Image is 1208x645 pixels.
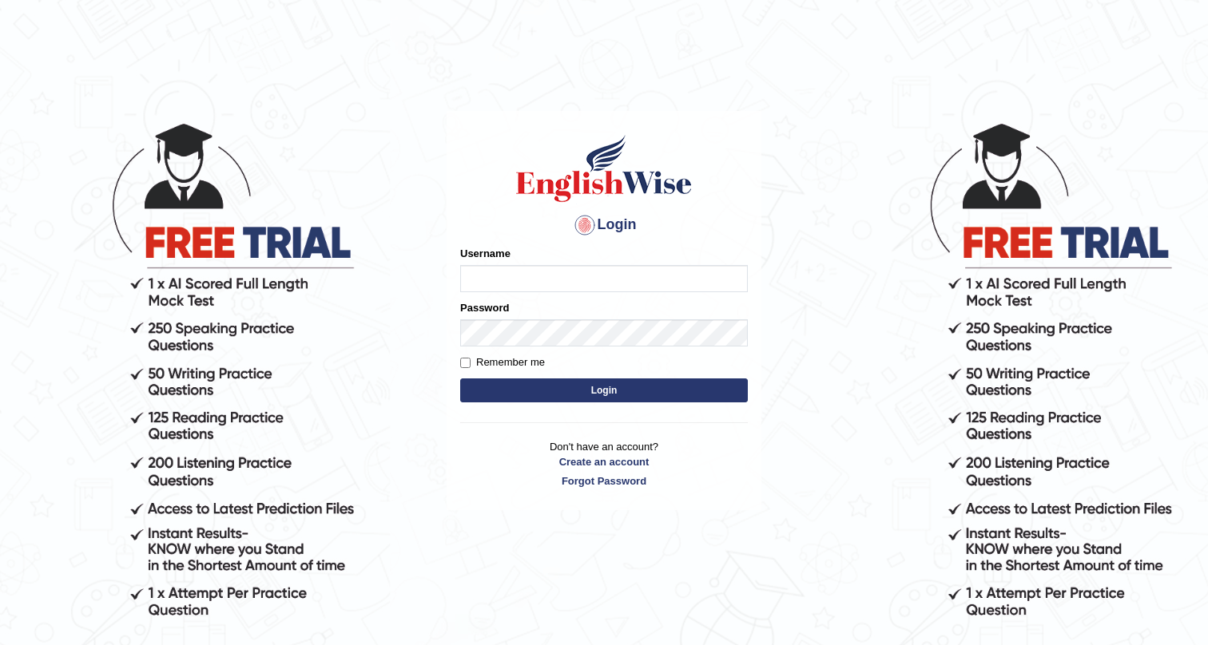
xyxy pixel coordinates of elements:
[460,473,748,489] a: Forgot Password
[460,300,509,315] label: Password
[513,133,695,204] img: Logo of English Wise sign in for intelligent practice with AI
[460,378,748,402] button: Login
[460,212,748,238] h4: Login
[460,354,545,370] label: Remember me
[460,439,748,489] p: Don't have an account?
[460,454,748,469] a: Create an account
[460,246,511,261] label: Username
[460,358,471,368] input: Remember me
